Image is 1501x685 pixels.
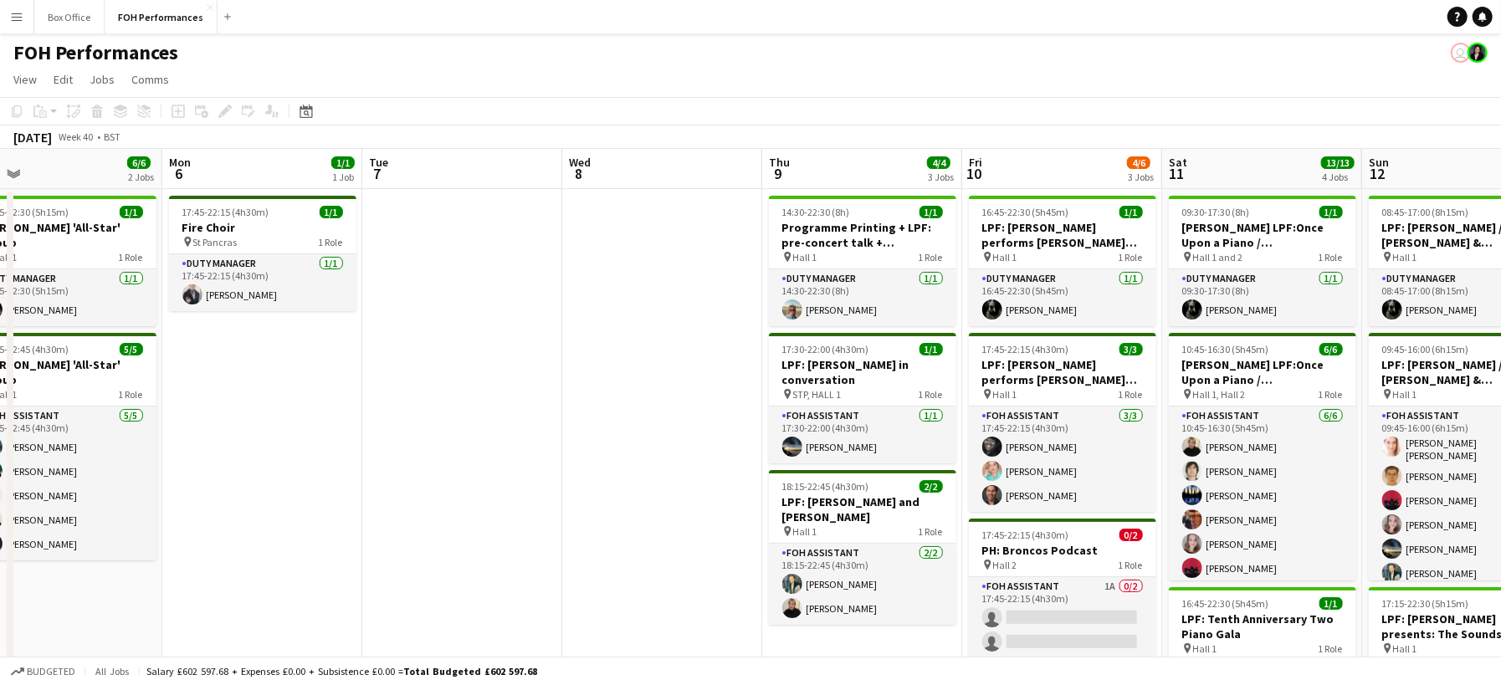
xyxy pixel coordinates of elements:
a: Jobs [83,69,121,90]
span: Budgeted [27,666,75,677]
span: All jobs [92,665,132,677]
a: View [7,69,44,90]
a: Edit [47,69,79,90]
app-user-avatar: Lexi Clare [1468,43,1488,63]
span: Week 40 [55,130,97,143]
button: Box Office [34,1,105,33]
div: Salary £602 597.68 + Expenses £0.00 + Subsistence £0.00 = [146,665,537,677]
span: Jobs [90,72,115,87]
a: Comms [125,69,176,90]
span: View [13,72,37,87]
button: FOH Performances [105,1,218,33]
div: BST [104,130,120,143]
span: Edit [54,72,73,87]
div: [DATE] [13,129,52,146]
h1: FOH Performances [13,40,178,65]
span: Comms [131,72,169,87]
app-user-avatar: Visitor Services [1451,43,1471,63]
span: Total Budgeted £602 597.68 [403,665,537,677]
button: Budgeted [8,662,78,681]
